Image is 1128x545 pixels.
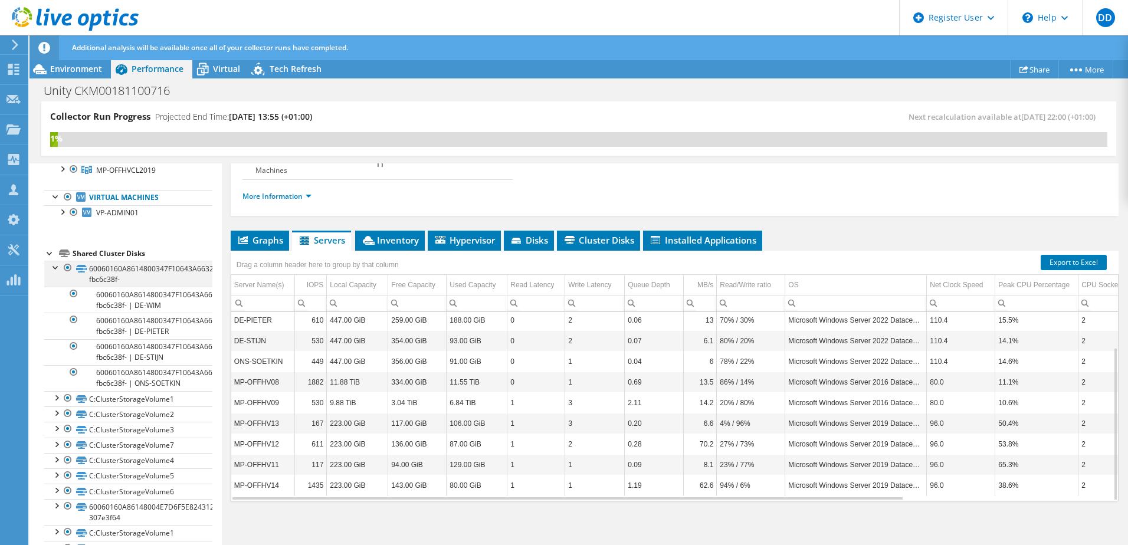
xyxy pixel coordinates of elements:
td: Column Queue Depth, Value 0.07 [625,330,684,351]
td: Column Read/Write ratio, Value 27% / 73% [717,434,785,454]
span: Inventory [361,234,419,246]
td: Column IOPS, Value 611 [295,434,327,454]
td: Column Peak CPU Percentage, Value 14.6% [995,351,1078,372]
td: Column IOPS, Value 117 [295,454,327,475]
td: Column Net Clock Speed, Value 110.4 [927,351,995,372]
td: Column MB/s, Value 6.1 [684,330,717,351]
td: Column Queue Depth, Value 0.28 [625,434,684,454]
td: Column Net Clock Speed, Value 96.0 [927,434,995,454]
div: Shared Cluster Disks [73,247,212,261]
td: Column Net Clock Speed, Value 80.0 [927,392,995,413]
td: Column IOPS, Value 530 [295,392,327,413]
td: Column Peak CPU Percentage, Value 11.1% [995,372,1078,392]
td: Column Read Latency, Filter cell [507,295,565,311]
td: Column Free Capacity, Value 143.00 GiB [388,475,447,495]
td: Column Local Capacity, Value 11.88 TiB [327,372,388,392]
td: Read/Write ratio Column [717,275,785,296]
div: Write Latency [568,278,611,292]
td: Column Peak CPU Percentage, Value 53.8% [995,434,1078,454]
td: Column Used Capacity, Value 188.00 GiB [447,310,507,330]
td: Column Server Name(s), Filter cell [231,295,295,311]
td: Column Net Clock Speed, Value 110.4 [927,330,995,351]
span: Virtual [213,63,240,74]
td: OS Column [785,275,927,296]
div: Read/Write ratio [720,278,770,292]
span: MP-OFFHVCL2019 [96,165,156,175]
td: Peak CPU Percentage Column [995,275,1078,296]
td: Column Read Latency, Value 0 [507,310,565,330]
td: Column OS, Value Microsoft Windows Server 2019 Datacenter [785,413,927,434]
td: Column OS, Value Microsoft Windows Server 2022 Datacenter [785,330,927,351]
td: Column Free Capacity, Value 356.00 GiB [388,351,447,372]
td: Column OS, Value Microsoft Windows Server 2016 Datacenter [785,392,927,413]
td: Column Queue Depth, Value 0.09 [625,454,684,475]
td: Column Write Latency, Value 1 [565,372,625,392]
div: IOPS [307,278,324,292]
td: Column IOPS, Filter cell [295,295,327,311]
td: Column Write Latency, Value 2 [565,310,625,330]
a: C:ClusterStorageVolume4 [44,453,212,468]
td: Net Clock Speed Column [927,275,995,296]
td: Column Read/Write ratio, Value 86% / 14% [717,372,785,392]
div: OS [788,278,798,292]
td: Column IOPS, Value 449 [295,351,327,372]
td: Column Server Name(s), Value MP-OFFHV13 [231,413,295,434]
a: 60060160A8614800347F10643A663260-fbc6c38f- | ONS-SOETKIN [44,365,212,391]
span: Servers [298,234,345,246]
td: Column Server Name(s), Value ONS-SOETKIN [231,351,295,372]
td: Column Net Clock Speed, Filter cell [927,295,995,311]
td: Column Queue Depth, Value 0.04 [625,351,684,372]
td: Column Queue Depth, Filter cell [625,295,684,311]
td: MB/s Column [684,275,717,296]
td: Column Server Name(s), Value MP-OFFHV14 [231,475,295,495]
td: Column Free Capacity, Filter cell [388,295,447,311]
td: Column Free Capacity, Value 354.00 GiB [388,330,447,351]
td: Column Write Latency, Value 1 [565,475,625,495]
td: Column Read/Write ratio, Value 80% / 20% [717,330,785,351]
span: Installed Applications [649,234,756,246]
td: Column IOPS, Value 610 [295,310,327,330]
td: Column OS, Value Microsoft Windows Server 2019 Datacenter [785,475,927,495]
a: C:ClusterStorageVolume2 [44,406,212,422]
td: Column Free Capacity, Value 94.00 GiB [388,454,447,475]
span: Next recalculation available at [909,111,1101,122]
td: Column Free Capacity, Value 136.00 GiB [388,434,447,454]
td: Column Local Capacity, Value 447.00 GiB [327,310,388,330]
span: Performance [132,63,183,74]
div: Server Name(s) [234,278,284,292]
span: DD [1096,8,1115,27]
td: Column Queue Depth, Value 1.19 [625,475,684,495]
td: Column Local Capacity, Value 9.88 TiB [327,392,388,413]
td: Column Local Capacity, Filter cell [327,295,388,311]
td: Column Peak CPU Percentage, Value 65.3% [995,454,1078,475]
td: Column Write Latency, Value 3 [565,413,625,434]
td: Column Write Latency, Value 2 [565,330,625,351]
td: Column Free Capacity, Value 3.04 TiB [388,392,447,413]
td: Column Peak CPU Percentage, Filter cell [995,295,1078,311]
td: Column Local Capacity, Value 447.00 GiB [327,351,388,372]
td: IOPS Column [295,275,327,296]
td: Column MB/s, Value 70.2 [684,434,717,454]
a: More Information [242,191,311,201]
a: 60060160A8614800347F10643A663260-fbc6c38f- | DE-WIM [44,287,212,313]
div: 1% [50,132,58,145]
td: Column IOPS, Value 1435 [295,475,327,495]
a: 60060160A8614800347F10643A663260-fbc6c38f- | DE-PIETER [44,313,212,339]
b: 11 [376,159,384,169]
a: MP-OFFHVCL2019 [44,162,212,178]
a: C:ClusterStorageVolume1 [44,525,212,540]
td: Column Used Capacity, Value 6.84 TiB [447,392,507,413]
td: Column Peak CPU Percentage, Value 38.6% [995,475,1078,495]
td: Column Local Capacity, Value 447.00 GiB [327,330,388,351]
td: Column MB/s, Value 6.6 [684,413,717,434]
td: Column Peak CPU Percentage, Value 14.1% [995,330,1078,351]
div: Queue Depth [628,278,670,292]
td: Column Net Clock Speed, Value 96.0 [927,454,995,475]
span: Additional analysis will be available once all of your collector runs have completed. [72,42,348,52]
td: Free Capacity Column [388,275,447,296]
td: Column Local Capacity, Value 223.00 GiB [327,475,388,495]
td: Column Read/Write ratio, Value 94% / 6% [717,475,785,495]
td: Column Server Name(s), Value DE-PIETER [231,310,295,330]
td: Column Read Latency, Value 1 [507,434,565,454]
td: Column Queue Depth, Value 2.11 [625,392,684,413]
